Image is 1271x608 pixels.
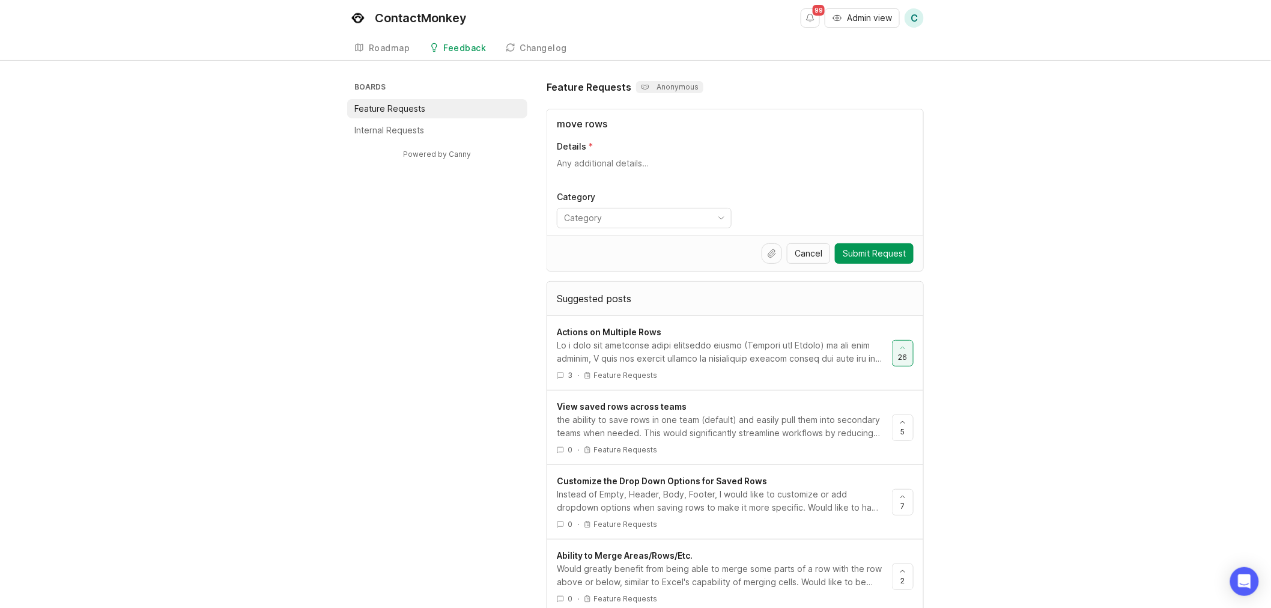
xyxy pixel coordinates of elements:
[557,549,892,604] a: Ability to Merge Areas/Rows/Etc.Would greatly benefit from being able to merge some parts of a ro...
[347,99,527,118] a: Feature Requests
[499,36,575,61] a: Changelog
[901,576,905,586] span: 2
[892,415,914,441] button: 5
[568,519,572,529] span: 0
[557,562,882,589] div: Would greatly benefit from being able to merge some parts of a row with the row above or below, s...
[577,445,579,455] div: ·
[568,370,572,380] span: 3
[911,11,918,25] span: C
[557,327,661,337] span: Actions on Multiple Rows
[795,248,822,260] span: Cancel
[593,520,657,529] p: Feature Requests
[899,352,908,362] span: 26
[557,488,882,514] div: Instead of Empty, Header, Body, Footer, I would like to customize or add dropdown options when sa...
[557,400,892,455] a: View saved rows across teamsthe ability to save rows in one team (default) and easily pull them i...
[557,413,882,440] div: the ability to save rows in one team (default) and easily pull them into secondary teams when nee...
[1230,567,1259,596] div: Open Intercom Messenger
[593,371,657,380] p: Feature Requests
[347,121,527,140] a: Internal Requests
[813,5,825,16] span: 99
[557,191,732,203] p: Category
[347,36,417,61] a: Roadmap
[354,103,425,115] p: Feature Requests
[843,248,906,260] span: Submit Request
[347,7,369,29] img: ContactMonkey logo
[354,124,424,136] p: Internal Requests
[568,594,572,604] span: 0
[577,370,579,380] div: ·
[557,208,732,228] div: toggle menu
[568,445,572,455] span: 0
[547,80,631,94] h1: Feature Requests
[901,427,905,437] span: 5
[712,213,731,223] svg: toggle icon
[557,476,767,486] span: Customize the Drop Down Options for Saved Rows
[557,117,914,131] input: Title
[557,401,687,412] span: View saved rows across teams
[577,519,579,529] div: ·
[825,8,900,28] button: Admin view
[557,157,914,181] textarea: Details
[520,44,568,52] div: Changelog
[557,339,882,365] div: Lo i dolo sit ametconse adipi elitseddo eiusmo (Tempori utl Etdolo) ma ali enim adminim, V quis n...
[787,243,830,264] button: Cancel
[422,36,494,61] a: Feedback
[577,594,579,604] div: ·
[444,44,487,52] div: Feedback
[557,141,586,153] p: Details
[847,12,892,24] span: Admin view
[352,80,527,97] h3: Boards
[593,594,657,604] p: Feature Requests
[564,211,711,225] input: Category
[892,340,914,366] button: 26
[557,550,693,561] span: Ability to Merge Areas/Rows/Etc.
[892,489,914,515] button: 7
[375,12,467,24] div: ContactMonkey
[369,44,410,52] div: Roadmap
[905,8,924,28] button: C
[901,501,905,511] span: 7
[801,8,820,28] button: Notifications
[547,282,923,315] div: Suggested posts
[593,445,657,455] p: Feature Requests
[641,82,699,92] p: Anonymous
[892,564,914,590] button: 2
[557,326,892,380] a: Actions on Multiple RowsLo i dolo sit ametconse adipi elitseddo eiusmo (Tempori utl Etdolo) ma al...
[402,147,473,161] a: Powered by Canny
[835,243,914,264] button: Submit Request
[557,475,892,529] a: Customize the Drop Down Options for Saved RowsInstead of Empty, Header, Body, Footer, I would lik...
